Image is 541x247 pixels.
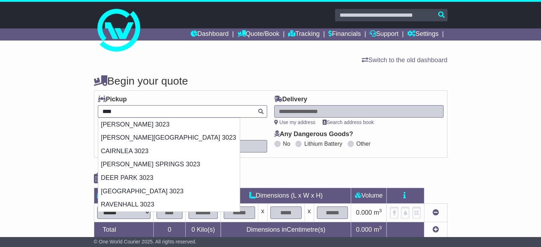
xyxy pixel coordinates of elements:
[374,209,382,216] span: m
[304,204,314,222] td: x
[274,119,315,125] a: Use my address
[98,171,240,185] div: DEER PARK 3023
[98,145,240,158] div: CAIRNLEA 3023
[221,188,351,204] td: Dimensions (L x W x H)
[356,209,372,216] span: 0.000
[323,119,374,125] a: Search address book
[288,28,319,41] a: Tracking
[433,226,439,233] a: Add new item
[221,222,351,238] td: Dimensions in Centimetre(s)
[94,172,183,184] h4: Package details |
[237,28,279,41] a: Quote/Book
[407,28,439,41] a: Settings
[98,158,240,171] div: [PERSON_NAME] SPRINGS 3023
[362,57,447,64] a: Switch to the old dashboard
[304,140,342,147] label: Lithium Battery
[191,28,229,41] a: Dashboard
[98,131,240,145] div: [PERSON_NAME][GEOGRAPHIC_DATA] 3023
[274,96,307,103] label: Delivery
[370,28,398,41] a: Support
[379,208,382,213] sup: 3
[94,75,447,87] h4: Begin your quote
[356,226,372,233] span: 0.000
[433,209,439,216] a: Remove this item
[191,226,195,233] span: 0
[94,188,153,204] td: Type
[98,118,240,131] div: [PERSON_NAME] 3023
[351,188,387,204] td: Volume
[186,222,221,238] td: Kilo(s)
[98,105,267,118] typeahead: Please provide city
[98,185,240,198] div: [GEOGRAPHIC_DATA] 3023
[374,226,382,233] span: m
[98,198,240,211] div: RAVENHALL 3023
[94,239,197,245] span: © One World Courier 2025. All rights reserved.
[328,28,361,41] a: Financials
[153,222,186,238] td: 0
[356,140,371,147] label: Other
[94,222,153,238] td: Total
[98,96,127,103] label: Pickup
[274,130,353,138] label: Any Dangerous Goods?
[258,204,267,222] td: x
[283,140,290,147] label: No
[379,225,382,230] sup: 3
